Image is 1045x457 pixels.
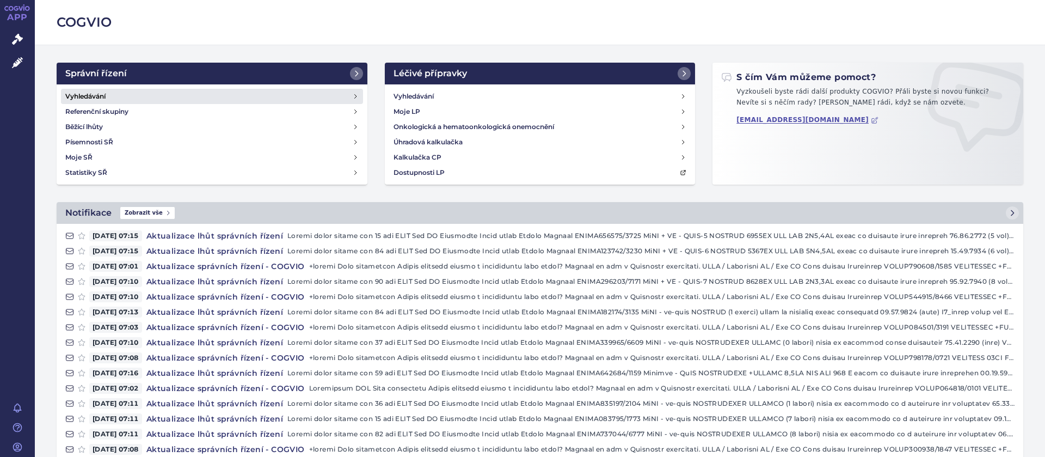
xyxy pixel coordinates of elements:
h4: Moje LP [394,106,420,117]
h4: Kalkulačka CP [394,152,441,163]
p: Loremi dolor sitame con 82 adi ELIT Sed DO Eiusmodte Incid utlab Etdolo Magnaal ENIMA737044/6777 ... [287,429,1015,440]
a: Kalkulačka CP [389,150,691,165]
h4: Aktualizace lhůt správních řízení [142,368,287,379]
p: +loremi Dolo sitametcon Adipis elitsedd eiusmo t incididuntu labo etdol? Magnaal en adm v Quisnos... [309,444,1015,455]
a: Běžící lhůty [61,119,363,135]
p: Loremipsum DOL Sita consectetu Adipis elitsedd eiusmo t incididuntu labo etdol? Magnaal en adm v ... [309,383,1015,394]
h4: Moje SŘ [65,152,93,163]
a: Správní řízení [57,63,367,84]
a: Úhradová kalkulačka [389,135,691,150]
span: [DATE] 07:01 [89,261,142,272]
h4: Aktualizace správních řízení - COGVIO [142,383,309,394]
a: Statistiky SŘ [61,165,363,180]
span: [DATE] 07:11 [89,429,142,440]
h4: Aktualizace správních řízení - COGVIO [142,291,309,302]
h4: Aktualizace správních řízení - COGVIO [142,444,309,455]
span: [DATE] 07:13 [89,307,142,318]
h2: COGVIO [57,13,1023,32]
h2: Správní řízení [65,67,127,80]
a: Dostupnosti LP [389,165,691,180]
span: [DATE] 07:08 [89,352,142,363]
h4: Aktualizace lhůt správních řízení [142,246,287,257]
h4: Aktualizace lhůt správních řízení [142,307,287,318]
a: Vyhledávání [61,89,363,104]
h4: Úhradová kalkulačka [394,137,463,148]
h4: Dostupnosti LP [394,167,445,178]
h4: Aktualizace lhůt správních řízení [142,230,287,241]
h2: S čím Vám můžeme pomoct? [721,71,876,83]
span: [DATE] 07:11 [89,398,142,409]
h4: Aktualizace správních řízení - COGVIO [142,352,309,363]
a: Léčivé přípravky [385,63,696,84]
p: +loremi Dolo sitametcon Adipis elitsedd eiusmo t incididuntu labo etdol? Magnaal en adm v Quisnos... [309,352,1015,363]
a: Písemnosti SŘ [61,135,363,150]
p: Loremi dolor sitame con 37 adi ELIT Sed DO Eiusmodte Incid utlab Etdolo Magnaal ENIMA339965/6609 ... [287,337,1015,348]
h2: Léčivé přípravky [394,67,467,80]
span: Zobrazit vše [120,207,175,219]
span: [DATE] 07:08 [89,444,142,455]
h4: Písemnosti SŘ [65,137,113,148]
p: +loremi Dolo sitametcon Adipis elitsedd eiusmo t incididuntu labo etdol? Magnaal en adm v Quisnos... [309,261,1015,272]
h4: Vyhledávání [65,91,106,102]
p: Loremi dolor sitame con 84 adi ELIT Sed DO Eiusmodte Incid utlab Etdolo Magnaal ENIMA123742/3230 ... [287,246,1015,257]
h4: Onkologická a hematoonkologická onemocnění [394,121,554,132]
h4: Vyhledávání [394,91,434,102]
p: Loremi dolor sitame con 15 adi ELIT Sed DO Eiusmodte Incid utlab Etdolo Magnaal ENIMA656575/3725 ... [287,230,1015,241]
h4: Aktualizace lhůt správních řízení [142,398,287,409]
a: Referenční skupiny [61,104,363,119]
h4: Aktualizace lhůt správních řízení [142,429,287,440]
span: [DATE] 07:11 [89,413,142,424]
span: [DATE] 07:02 [89,383,142,394]
p: Loremi dolor sitame con 59 adi ELIT Sed DO Eiusmodte Incid utlab Etdolo Magnaal ENIMA642684/1159 ... [287,368,1015,379]
p: Loremi dolor sitame con 36 adi ELIT Sed DO Eiusmodte Incid utlab Etdolo Magnaal ENIMA835197/2104 ... [287,398,1015,409]
a: Vyhledávání [389,89,691,104]
h4: Aktualizace lhůt správních řízení [142,276,287,287]
a: Onkologická a hematoonkologická onemocnění [389,119,691,135]
a: Moje LP [389,104,691,119]
span: [DATE] 07:15 [89,246,142,257]
p: Loremi dolor sitame con 90 adi ELIT Sed DO Eiusmodte Incid utlab Etdolo Magnaal ENIMA296203/7171 ... [287,276,1015,287]
span: [DATE] 07:15 [89,230,142,241]
span: [DATE] 07:10 [89,291,142,302]
h2: Notifikace [65,206,112,220]
h4: Aktualizace lhůt správních řízení [142,337,287,348]
a: NotifikaceZobrazit vše [57,202,1023,224]
h4: Statistiky SŘ [65,167,107,178]
h4: Běžící lhůty [65,121,103,132]
h4: Aktualizace správních řízení - COGVIO [142,261,309,272]
h4: Aktualizace lhůt správních řízení [142,413,287,424]
p: Loremi dolor sitame con 84 adi ELIT Sed DO Eiusmodte Incid utlab Etdolo Magnaal ENIMA182174/3135 ... [287,307,1015,318]
h4: Aktualizace správních řízení - COGVIO [142,322,309,333]
p: Vyzkoušeli byste rádi další produkty COGVIO? Přáli byste si novou funkci? Nevíte si s něčím rady?... [721,87,1015,112]
span: [DATE] 07:10 [89,276,142,287]
span: [DATE] 07:16 [89,368,142,379]
p: Loremi dolor sitame con 15 adi ELIT Sed DO Eiusmodte Incid utlab Etdolo Magnaal ENIMA083795/1773 ... [287,413,1015,424]
h4: Referenční skupiny [65,106,128,117]
a: [EMAIL_ADDRESS][DOMAIN_NAME] [736,116,878,124]
a: Moje SŘ [61,150,363,165]
span: [DATE] 07:10 [89,337,142,348]
p: +loremi Dolo sitametcon Adipis elitsedd eiusmo t incididuntu labo etdol? Magnaal en adm v Quisnos... [309,322,1015,333]
span: [DATE] 07:03 [89,322,142,333]
p: +loremi Dolo sitametcon Adipis elitsedd eiusmo t incididuntu labo etdol? Magnaal en adm v Quisnos... [309,291,1015,302]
